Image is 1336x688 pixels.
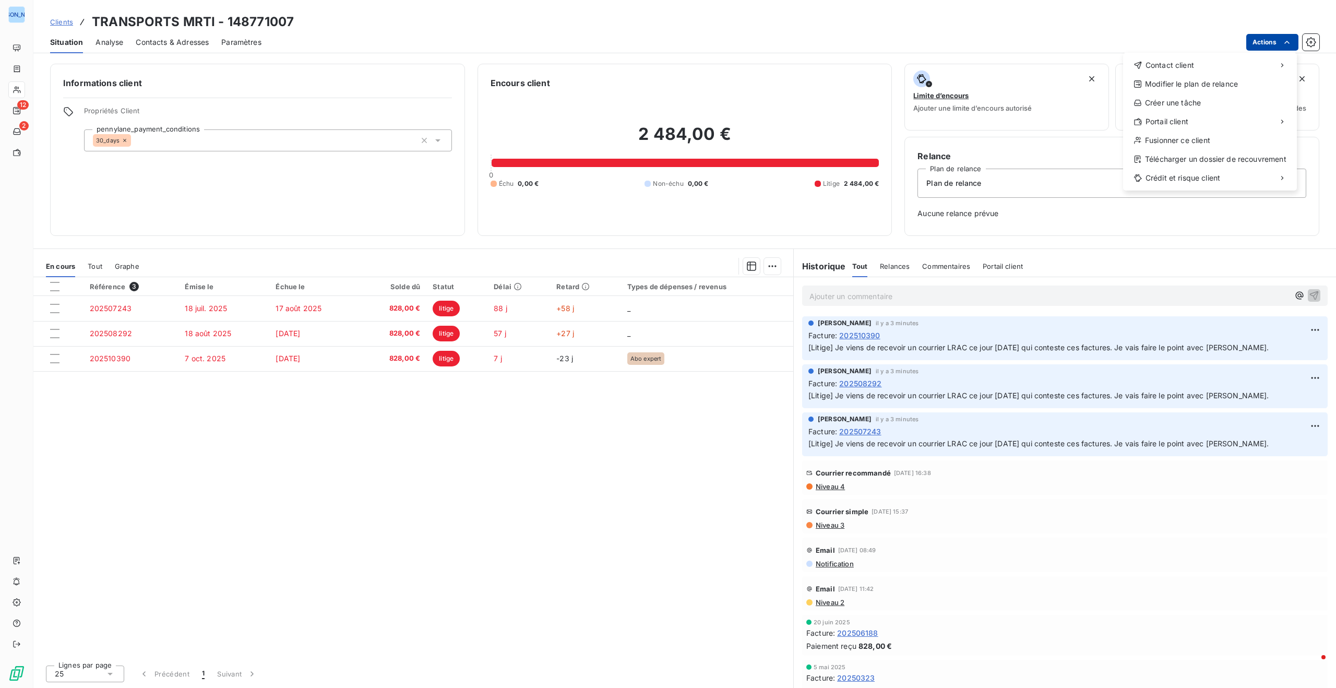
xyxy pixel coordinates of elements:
[1127,94,1293,111] div: Créer une tâche
[1146,173,1220,183] span: Crédit et risque client
[1146,116,1188,127] span: Portail client
[1127,151,1293,168] div: Télécharger un dossier de recouvrement
[1127,132,1293,149] div: Fusionner ce client
[1301,653,1326,678] iframe: Intercom live chat
[1146,60,1194,70] span: Contact client
[1123,53,1297,191] div: Actions
[1127,76,1293,92] div: Modifier le plan de relance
